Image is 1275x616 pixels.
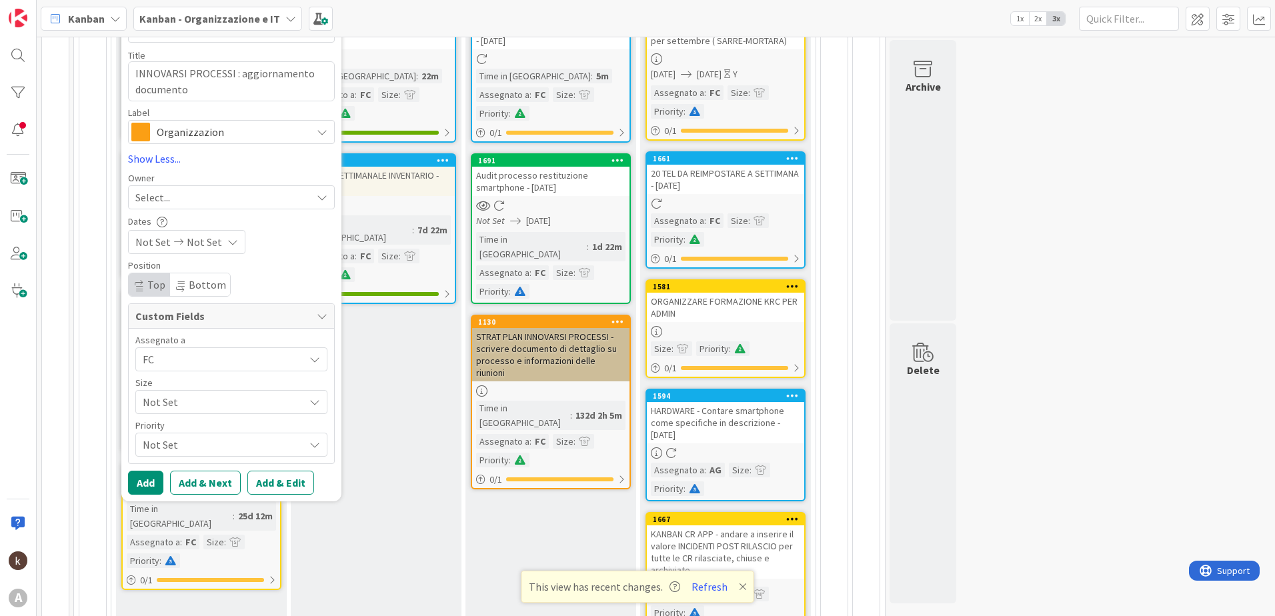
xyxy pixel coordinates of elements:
div: Size [553,87,573,102]
a: organizzare formazione kindertap per settembre ( SARRE-MORTARA)[DATE][DATE]YAssegnato a:FCSize:Pr... [646,7,806,141]
span: : [573,87,575,102]
div: Priority [476,453,509,467]
div: 7d 22m [414,223,451,237]
div: Priority [476,106,509,121]
div: FC [531,265,549,280]
div: 22m [418,69,442,83]
span: Owner [128,173,155,183]
span: This view has recent changes. [529,579,680,595]
div: 1581 [647,281,804,293]
div: Priority [135,421,327,430]
a: 20 TEL DA REIMPOSTARE A SETTIMANA - [DATE]Time in [GEOGRAPHIC_DATA]:5mAssegnato a:FCSize:Priority... [471,7,631,143]
span: 1x [1011,12,1029,25]
div: IMPORT SETTIMANALE INVENTARIO - [DATE] [297,167,455,196]
button: Add & Edit [247,471,314,495]
span: [DATE] [697,67,722,81]
div: Time in [GEOGRAPHIC_DATA] [476,232,587,261]
div: FC [357,87,374,102]
span: 2x [1029,12,1047,25]
div: ORGANIZZARE FORMAZIONE KRC PER ADMIN [647,293,804,322]
div: Size [553,434,573,449]
div: Priority [651,481,684,496]
span: 0 / 1 [140,573,153,587]
div: Assegnato a [651,85,704,100]
div: Archive [906,79,941,95]
div: AG [706,463,725,477]
div: 1581ORGANIZZARE FORMAZIONE KRC PER ADMIN [647,281,804,322]
span: : [416,69,418,83]
span: Custom Fields [135,308,310,324]
span: Not Set [143,435,297,454]
div: Size [378,249,399,263]
span: FC [143,351,304,367]
div: 1667 [647,513,804,525]
span: 3x [1047,12,1065,25]
span: : [684,104,686,119]
div: Size [135,378,327,387]
div: Size [729,463,750,477]
div: FC [706,213,724,228]
span: : [684,481,686,496]
span: Not Set [135,234,171,250]
a: 1130STRAT PLAN INNOVARSI PROCESSI - scrivere documento di dettaglio su processo e informazioni de... [471,315,631,489]
div: 1594 [647,390,804,402]
span: 0 / 1 [664,252,677,266]
span: 0 / 1 [664,124,677,138]
div: Assegnato a [476,265,529,280]
a: 1581ORGANIZZARE FORMAZIONE KRC PER ADMINSize:Priority:0/1 [646,279,806,378]
div: Priority [651,232,684,247]
div: Time in [GEOGRAPHIC_DATA] [127,501,233,531]
div: 1663IMPORT SETTIMANALE INVENTARIO - [DATE] [297,155,455,196]
div: Assegnato a [651,463,704,477]
div: 1/1 [297,286,455,303]
span: Select... [135,189,170,205]
span: : [180,535,182,549]
textarea: INNOVARSI PROCESSI : aggiornamento documento [128,61,335,101]
span: : [704,463,706,477]
span: : [672,341,674,356]
label: Title [128,49,145,61]
div: Y [733,67,738,81]
button: Add [128,471,163,495]
div: 0/1 [472,125,629,141]
a: 1663IMPORT SETTIMANALE INVENTARIO - [DATE]Time in [GEOGRAPHIC_DATA]:7d 22mAssegnato a:FCSize:Prio... [296,153,456,304]
span: Top [147,278,165,291]
div: 1/1 [297,125,455,141]
div: 1d 22m [589,239,625,254]
div: Time in [GEOGRAPHIC_DATA] [301,69,416,83]
div: FC [531,434,549,449]
div: 25d 12m [235,509,276,523]
span: : [224,535,226,549]
div: Size [378,87,399,102]
div: Priority [696,341,729,356]
div: 5m [593,69,612,83]
div: 20 TEL DA REIMPOSTARE A SETTIMANA - [DATE] [647,165,804,194]
div: 1667 [653,515,804,524]
div: 0/1 [472,471,629,488]
div: Size [728,85,748,100]
div: 1663 [297,155,455,167]
span: : [573,434,575,449]
div: 1130STRAT PLAN INNOVARSI PROCESSI - scrivere documento di dettaglio su processo e informazioni de... [472,316,629,381]
div: Audit processo restituzione smartphone - [DATE] [472,167,629,196]
span: : [591,69,593,83]
div: 1661 [653,154,804,163]
span: : [159,553,161,568]
div: 1130 [472,316,629,328]
span: 0 / 1 [664,361,677,375]
div: Priority [127,553,159,568]
img: Visit kanbanzone.com [9,9,27,27]
div: FC [706,85,724,100]
div: FC [357,249,374,263]
div: 1594 [653,391,804,401]
div: HARDWARE - Contare smartphone come specifiche in descrizione - [DATE] [647,402,804,443]
div: Assegnato a [127,535,180,549]
span: : [355,249,357,263]
div: FC [182,535,199,549]
span: : [750,463,752,477]
div: Priority [476,284,509,299]
i: Not Set [476,215,505,227]
div: A [9,589,27,607]
span: : [355,87,357,102]
span: Bottom [189,278,226,291]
